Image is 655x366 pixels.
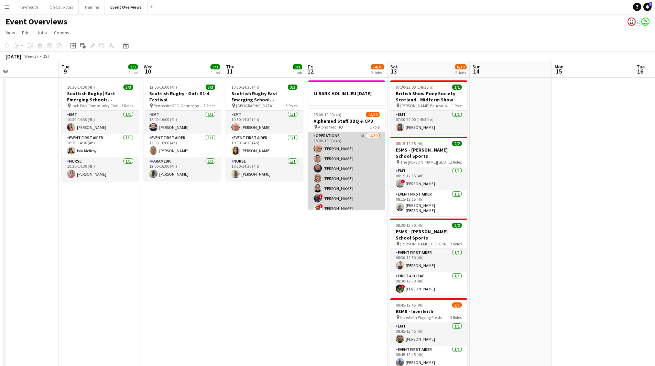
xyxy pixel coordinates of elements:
div: 1 Job [129,70,138,75]
span: [PERSON_NAME][GEOGRAPHIC_DATA] [400,241,450,246]
h3: Scottish Rugby East Emerging School Championships | Meggetland [226,90,303,103]
span: 2 Roles [450,241,462,246]
app-job-card: LI BANK HOL IN LIEU [DATE] [308,80,385,105]
app-card-role: EMT1/110:30-14:30 (4h)[PERSON_NAME] [62,111,139,134]
span: Sat [390,64,398,70]
span: 14/30 [366,112,380,117]
div: 5 Jobs [455,70,466,75]
span: 2 Roles [450,159,462,165]
h3: ESMS - [PERSON_NAME] School Sports [390,229,467,241]
span: 1 Role [370,124,380,130]
app-job-card: 07:30-22:00 (14h30m)1/1British Show Pony Society Scotland - Midterm Show [PERSON_NAME] Equestrian... [390,80,467,134]
button: Event Overviews [105,0,148,14]
span: 2/2 [452,223,462,228]
app-card-role: Nurse1/110:30-14:30 (4h)[PERSON_NAME] [62,157,139,181]
h3: Alphamed Staff BBQ & CPD [308,118,385,124]
app-job-card: 12:00-16:00 (4h)3/3Scottish Rugby - Girls S1-4 Festival Perthshire RFC, Gannochy Sports Pavilion3... [144,80,221,181]
span: 08:15-12:15 (4h) [396,141,424,146]
span: ! [319,204,323,208]
span: 14/30 [371,64,384,69]
span: 3 Roles [286,103,297,108]
span: 8/10 [455,64,467,69]
span: 08:45-12:45 (4h) [396,302,424,308]
app-card-role: Event First Aider1/108:30-12:30 (4h)[PERSON_NAME] [390,249,467,272]
span: 10:30-14:30 (4h) [231,85,259,90]
span: Jobs [37,30,47,36]
span: The [PERSON_NAME][GEOGRAPHIC_DATA] [400,159,450,165]
span: Tue [637,64,645,70]
app-card-role: Event First Aider1/108:15-12:15 (4h)[PERSON_NAME] [PERSON_NAME] [390,190,467,216]
div: [DATE] [6,53,21,60]
app-card-role: EMT1/108:15-12:15 (4h)![PERSON_NAME] [390,167,467,190]
span: 15:00-19:00 (4h) [314,112,341,117]
span: 1/1 [452,85,462,90]
span: 15 [554,67,564,75]
button: On Call Rotas [44,0,79,14]
h1: Event Overviews [6,16,67,27]
app-job-card: 08:15-12:15 (4h)2/2ESMS - [PERSON_NAME] School Sports The [PERSON_NAME][GEOGRAPHIC_DATA]2 RolesEM... [390,137,467,216]
app-user-avatar: Operations Team [634,18,643,26]
span: 3/3 [288,85,297,90]
span: 10 [143,67,153,75]
app-job-card: 10:30-14:30 (4h)3/3Scottish Rugby East Emerging School Championships | Meggetland [GEOGRAPHIC_DAT... [226,80,303,181]
app-card-role: EMT1/112:00-16:00 (4h)[PERSON_NAME] [144,111,221,134]
span: Sun [472,64,481,70]
span: 3/3 [210,64,220,69]
app-job-card: 08:30-12:30 (4h)2/2ESMS - [PERSON_NAME] School Sports [PERSON_NAME][GEOGRAPHIC_DATA]2 RolesEvent ... [390,219,467,296]
app-card-role: Event First Aider1/110:30-14:30 (4h)[PERSON_NAME] [226,134,303,157]
span: Edit [22,30,30,36]
span: 1 [649,2,652,6]
span: Inch Park Community Club [72,103,118,108]
a: View [3,28,18,37]
a: Edit [19,28,33,37]
span: 2/3 [452,302,462,308]
app-card-role: EMT1/107:30-22:00 (14h30m)[PERSON_NAME] [390,111,467,134]
app-card-role: Nurse1/110:30-14:30 (4h)[PERSON_NAME] [226,157,303,181]
span: Tue [62,64,69,70]
span: ! [319,194,323,198]
span: ! [401,179,405,184]
span: 3 Roles [204,103,215,108]
h3: LI BANK HOL IN LIEU [DATE] [308,90,385,97]
span: Thu [226,64,234,70]
a: Comms [51,28,72,37]
span: Inverleith Playing Fields [400,315,442,320]
span: 16 [636,67,645,75]
span: [PERSON_NAME] Equestrian Centre [400,103,452,108]
span: Alphamed HQ [318,124,343,130]
span: 3/3 [128,64,138,69]
app-card-role: EMT1/110:30-14:30 (4h)[PERSON_NAME] [226,111,303,134]
span: View [6,30,15,36]
span: 3 Roles [450,315,462,320]
div: 1 Job [211,70,220,75]
span: 08:30-12:30 (4h) [396,223,424,228]
app-job-card: 15:00-19:00 (4h)14/30Alphamed Staff BBQ & CPD Alphamed HQ1 RoleOperations1A14/3015:00-19:00 (4h)[... [308,108,385,210]
span: 3/3 [206,85,215,90]
a: Jobs [34,28,50,37]
app-card-role: Paramedic1/112:00-16:00 (4h)[PERSON_NAME] [144,157,221,181]
span: 12 [307,67,314,75]
app-card-role: Event First Aider1/112:00-16:00 (4h)[PERSON_NAME] [144,134,221,157]
span: Mon [555,64,564,70]
div: BST [43,54,50,59]
h3: British Show Pony Society Scotland - Midterm Show [390,90,467,103]
span: 3 Roles [121,103,133,108]
h3: ESMS - Inverleith [390,308,467,314]
a: 1 [643,3,652,11]
span: 9 [61,67,69,75]
div: 2 Jobs [371,70,384,75]
app-user-avatar: Operations Manager [641,18,649,26]
span: Week 37 [23,54,40,59]
h3: Scottish Rugby | East Emerging Schools Championships | [GEOGRAPHIC_DATA] [62,90,139,103]
app-job-card: 10:30-14:30 (4h)3/3Scottish Rugby | East Emerging Schools Championships | [GEOGRAPHIC_DATA] Inch ... [62,80,139,181]
span: 14 [471,67,481,75]
span: Wed [144,64,153,70]
span: 1 Role [452,103,462,108]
